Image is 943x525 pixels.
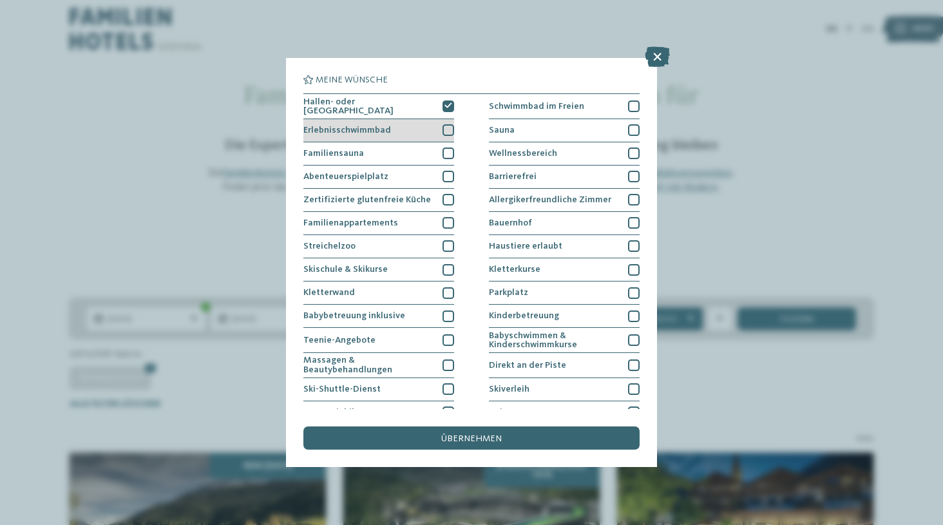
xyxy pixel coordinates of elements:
span: Ski-Shuttle-Dienst [303,385,381,394]
span: Meine Wünsche [316,75,388,84]
span: Massagen & Beautybehandlungen [303,356,434,374]
span: Erlebnisschwimmbad [303,126,391,135]
span: Schwimmbad im Freien [489,102,584,111]
span: Bauernhof [489,218,532,227]
span: Barrierefrei [489,172,537,181]
span: Allergikerfreundliche Zimmer [489,195,611,204]
span: Reiten [489,408,517,417]
span: Skischule & Skikurse [303,265,388,274]
span: Zertifizierte glutenfreie Küche [303,195,431,204]
span: Parkplatz [489,288,528,297]
span: Familienappartements [303,218,398,227]
span: Mountainbike-Kurse [303,408,388,417]
span: Sauna [489,126,515,135]
span: Familiensauna [303,149,364,158]
span: Streichelzoo [303,242,356,251]
span: Teenie-Angebote [303,336,376,345]
span: Wellnessbereich [489,149,557,158]
span: Babyschwimmen & Kinderschwimmkurse [489,331,620,350]
span: Haustiere erlaubt [489,242,562,251]
span: Skiverleih [489,385,529,394]
span: Abenteuerspielplatz [303,172,388,181]
span: Kinderbetreuung [489,311,559,320]
span: Hallen- oder [GEOGRAPHIC_DATA] [303,97,434,116]
span: Babybetreuung inklusive [303,311,405,320]
span: Kletterwand [303,288,355,297]
span: übernehmen [441,434,502,443]
span: Direkt an der Piste [489,361,566,370]
span: Kletterkurse [489,265,540,274]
